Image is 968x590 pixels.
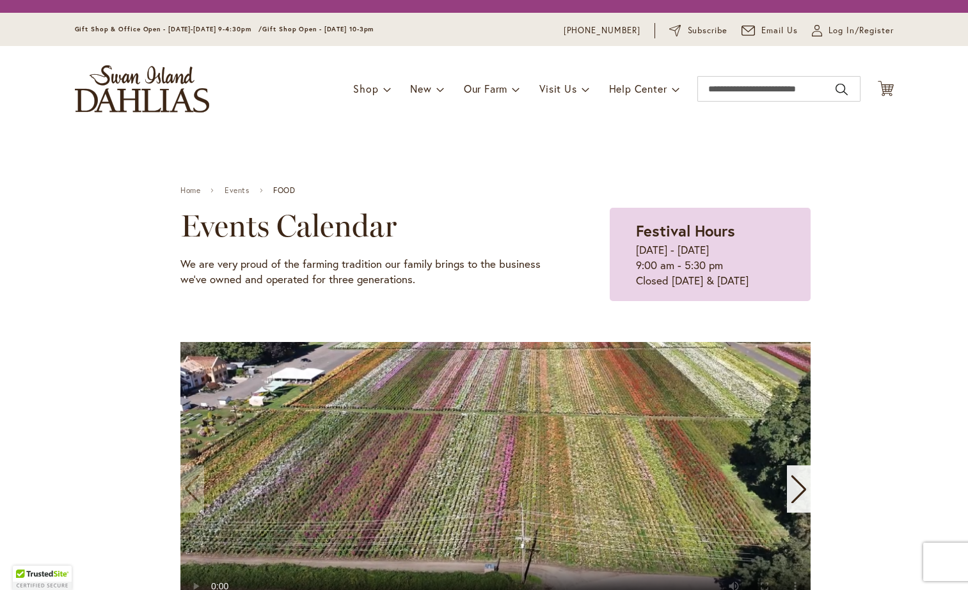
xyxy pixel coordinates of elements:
span: Our Farm [464,82,507,95]
h2: Events Calendar [180,208,546,244]
a: Email Us [742,24,798,37]
span: Gift Shop Open - [DATE] 10-3pm [262,25,374,33]
span: Subscribe [688,24,728,37]
span: FOOD [273,186,295,195]
p: We are very proud of the farming tradition our family brings to the business we've owned and oper... [180,256,546,287]
span: Log In/Register [829,24,894,37]
span: Visit Us [539,82,576,95]
a: store logo [75,65,209,113]
span: Shop [353,82,378,95]
a: Home [180,186,200,195]
span: Help Center [609,82,667,95]
span: Gift Shop & Office Open - [DATE]-[DATE] 9-4:30pm / [75,25,263,33]
span: Email Us [761,24,798,37]
a: Events [225,186,250,195]
span: New [410,82,431,95]
a: Log In/Register [812,24,894,37]
p: [DATE] - [DATE] 9:00 am - 5:30 pm Closed [DATE] & [DATE] [636,242,784,288]
a: Subscribe [669,24,727,37]
a: [PHONE_NUMBER] [564,24,641,37]
strong: Festival Hours [636,221,735,241]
